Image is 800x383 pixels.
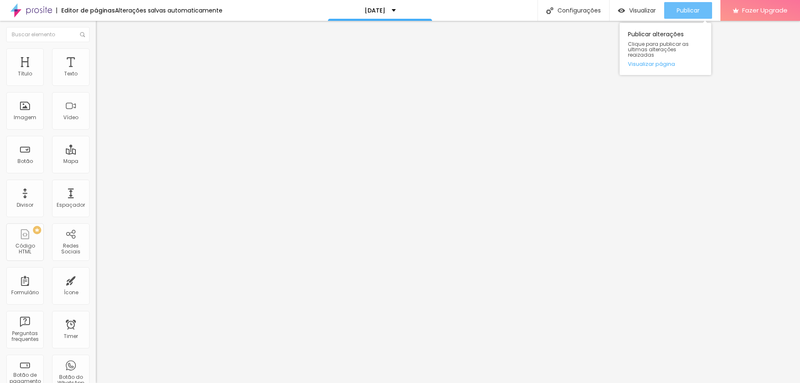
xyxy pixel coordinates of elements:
[54,243,87,255] div: Redes Sociais
[628,61,703,67] a: Visualizar página
[742,7,787,14] span: Fazer Upgrade
[64,333,78,339] div: Timer
[63,158,78,164] div: Mapa
[618,7,625,14] img: view-1.svg
[365,8,385,13] p: [DATE]
[6,27,90,42] input: Buscar elemento
[17,158,33,164] div: Botão
[546,7,553,14] img: Icone
[8,330,41,343] div: Perguntas frequentes
[63,115,78,120] div: Vídeo
[11,290,39,295] div: Formulário
[664,2,712,19] button: Publicar
[56,8,115,13] div: Editor de páginas
[620,23,711,75] div: Publicar alterações
[14,115,36,120] div: Imagem
[80,32,85,37] img: Icone
[677,7,700,14] span: Publicar
[17,202,33,208] div: Divisor
[96,21,800,383] iframe: Editor
[57,202,85,208] div: Espaçador
[628,41,703,58] span: Clique para publicar as ultimas alterações reaizadas
[18,71,32,77] div: Título
[64,71,77,77] div: Texto
[115,8,222,13] div: Alterações salvas automaticamente
[8,243,41,255] div: Código HTML
[610,2,664,19] button: Visualizar
[64,290,78,295] div: Ícone
[629,7,656,14] span: Visualizar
